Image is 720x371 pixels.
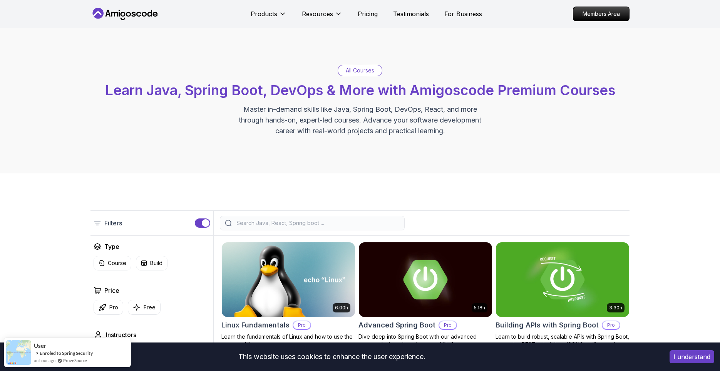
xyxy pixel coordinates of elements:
p: All Courses [346,67,374,74]
h2: Price [104,286,119,295]
p: Dive deep into Spring Boot with our advanced course, designed to take your skills from intermedia... [358,333,492,356]
p: Build [150,259,162,267]
span: User [34,342,46,349]
h2: Type [104,242,119,251]
p: Free [144,304,156,311]
p: Pro [109,304,118,311]
p: Pro [439,321,456,329]
p: Course [108,259,126,267]
span: an hour ago [34,357,55,364]
input: Search Java, React, Spring boot ... [235,219,400,227]
p: Learn to build robust, scalable APIs with Spring Boot, mastering REST principles, JSON handling, ... [496,333,630,356]
a: For Business [444,9,482,18]
a: Linux Fundamentals card6.00hLinux FundamentalsProLearn the fundamentals of Linux and how to use t... [221,242,355,348]
button: Resources [302,9,342,25]
button: Free [128,300,161,315]
p: Filters [104,218,122,228]
h2: Linux Fundamentals [221,320,290,331]
a: Testimonials [393,9,429,18]
a: Members Area [573,7,630,21]
h2: Building APIs with Spring Boot [496,320,599,331]
div: This website uses cookies to enhance the user experience. [6,348,658,365]
iframe: chat widget [672,323,720,359]
p: 3.30h [609,305,622,311]
img: Building APIs with Spring Boot card [496,242,629,317]
a: Building APIs with Spring Boot card3.30hBuilding APIs with Spring BootProLearn to build robust, s... [496,242,630,356]
button: Accept cookies [670,350,714,363]
a: Advanced Spring Boot card5.18hAdvanced Spring BootProDive deep into Spring Boot with our advanced... [358,242,492,356]
img: Linux Fundamentals card [222,242,355,317]
button: Course [94,256,131,270]
p: 6.00h [335,305,348,311]
h2: Instructors [106,330,136,339]
button: Build [136,256,167,270]
span: -> [34,350,39,356]
a: Enroled to Spring Security [40,350,93,356]
a: Pricing [358,9,378,18]
img: provesource social proof notification image [6,340,31,365]
button: Pro [94,300,123,315]
img: Advanced Spring Boot card [359,242,492,317]
button: Products [251,9,286,25]
p: Resources [302,9,333,18]
p: Products [251,9,277,18]
p: Learn the fundamentals of Linux and how to use the command line [221,333,355,348]
h2: Advanced Spring Boot [358,320,435,331]
p: Pro [603,321,620,329]
span: Learn Java, Spring Boot, DevOps & More with Amigoscode Premium Courses [105,82,615,99]
a: ProveSource [63,357,87,364]
p: 5.18h [474,305,485,311]
p: Master in-demand skills like Java, Spring Boot, DevOps, React, and more through hands-on, expert-... [231,104,489,136]
p: Pro [293,321,310,329]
